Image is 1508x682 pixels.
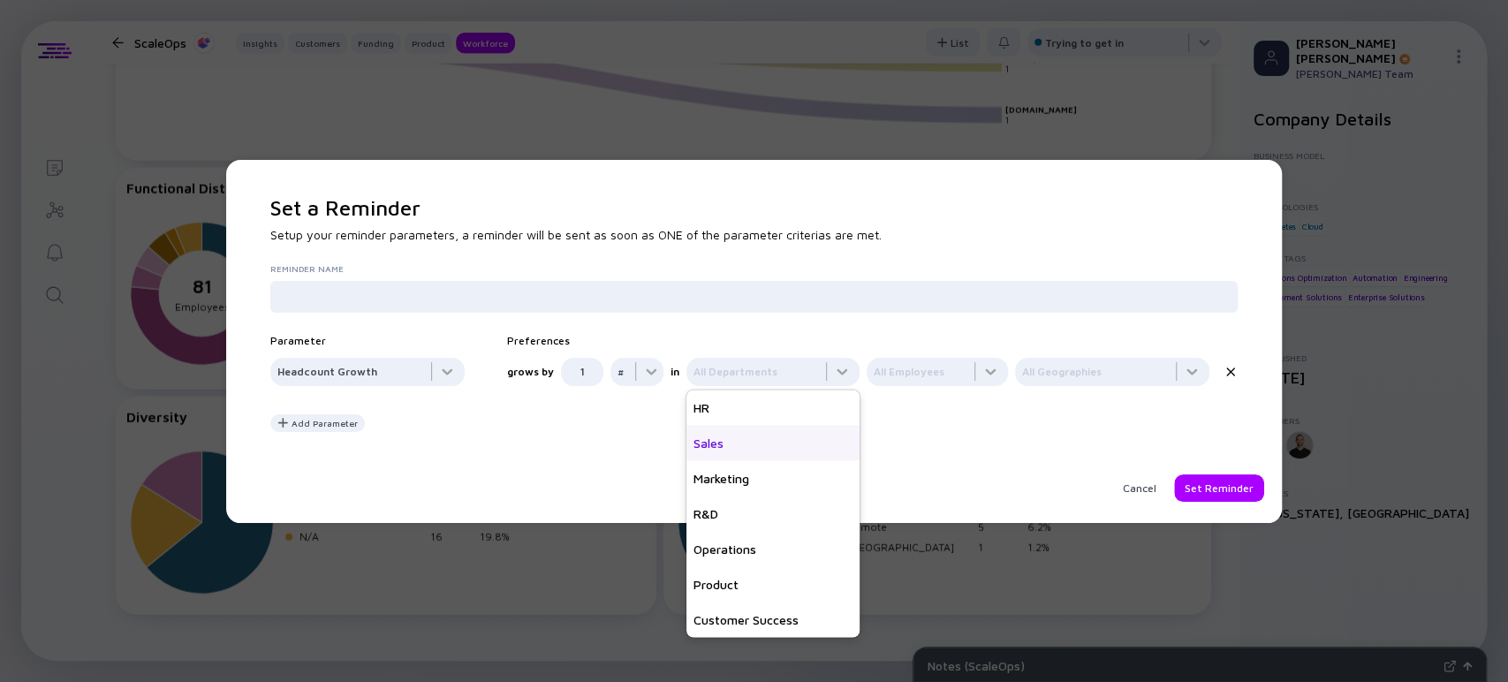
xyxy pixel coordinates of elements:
[270,195,1238,220] h1: Set a Reminder
[686,566,860,602] div: Product
[686,602,860,637] div: Customer Success
[507,334,1238,347] div: Preferences
[270,334,465,347] div: Parameter
[686,496,860,531] div: R&D
[507,365,554,378] div: grows by
[686,390,860,425] div: HR
[686,531,860,566] div: Operations
[686,425,860,460] div: Sales
[1174,474,1264,502] button: Set Reminder
[572,358,593,386] input: 33
[1112,474,1167,502] button: Cancel
[270,414,365,432] button: Add Parameter
[671,365,679,378] div: in
[686,460,860,496] div: Marketing
[270,195,1238,502] div: Setup your reminder parameters, a reminder will be sent as soon as ONE of the parameter criterias...
[270,263,1238,274] label: Reminder Name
